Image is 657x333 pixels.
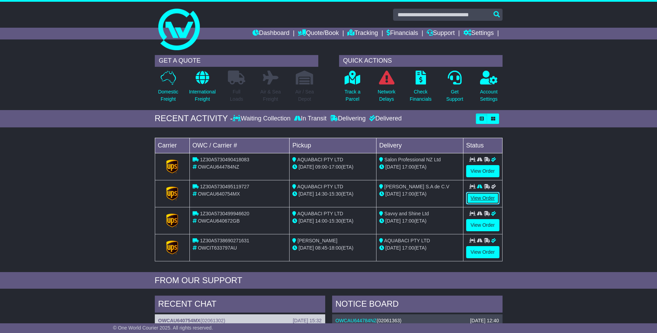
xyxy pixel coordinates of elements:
[466,192,499,204] a: View Order
[332,296,503,314] div: NOTICE BOARD
[384,211,429,216] span: Savvy and Shine Ltd
[385,191,401,197] span: [DATE]
[293,318,321,324] div: [DATE] 15:32
[387,28,418,39] a: Financials
[158,70,178,107] a: DomesticFreight
[166,241,178,254] img: GetCarrierServiceLogo
[299,218,314,224] span: [DATE]
[378,318,400,323] span: 02061363
[298,28,339,39] a: Quote/Book
[200,157,249,162] span: 1Z30A5730490418083
[315,245,327,251] span: 08:45
[446,70,463,107] a: GetSupport
[463,28,494,39] a: Settings
[299,245,314,251] span: [DATE]
[379,190,460,198] div: (ETA)
[155,296,325,314] div: RECENT CHAT
[292,244,373,252] div: - (ETA)
[336,318,377,323] a: OWCAU644784NZ
[480,70,498,107] a: AccountSettings
[198,164,239,170] span: OWCAU644784NZ
[329,218,341,224] span: 15:30
[376,138,463,153] td: Delivery
[367,115,402,123] div: Delivered
[200,184,249,189] span: 1Z30A5730495119727
[427,28,455,39] a: Support
[166,187,178,200] img: GetCarrierServiceLogo
[344,70,361,107] a: Track aParcel
[202,318,223,323] span: 02061302
[158,318,201,323] a: OWCAU640754MX
[384,238,430,243] span: AQUABACI PTY LTD
[295,88,314,103] p: Air / Sea Depot
[166,214,178,227] img: GetCarrierServiceLogo
[480,88,498,103] p: Account Settings
[385,164,401,170] span: [DATE]
[158,318,322,324] div: ( )
[198,218,240,224] span: OWCAU640672GB
[189,88,216,103] p: International Freight
[466,219,499,231] a: View Order
[384,184,450,189] span: [PERSON_NAME] S.A de C.V
[339,55,503,67] div: QUICK ACTIONS
[379,163,460,171] div: (ETA)
[189,138,290,153] td: OWC / Carrier #
[379,217,460,225] div: (ETA)
[166,160,178,173] img: GetCarrierServiceLogo
[228,88,245,103] p: Full Loads
[298,238,337,243] span: [PERSON_NAME]
[329,245,341,251] span: 18:00
[155,276,503,286] div: FROM OUR SUPPORT
[384,157,441,162] span: Salon Professional NZ Ltd
[299,164,314,170] span: [DATE]
[299,191,314,197] span: [DATE]
[297,184,343,189] span: AQUABACI PTY LTD
[290,138,376,153] td: Pickup
[260,88,281,103] p: Air & Sea Freight
[378,88,395,103] p: Network Delays
[466,165,499,177] a: View Order
[347,28,378,39] a: Tracking
[155,114,233,124] div: RECENT ACTIVITY -
[402,218,414,224] span: 17:00
[315,164,327,170] span: 09:00
[466,246,499,258] a: View Order
[252,28,290,39] a: Dashboard
[292,115,328,123] div: In Transit
[336,318,499,324] div: ( )
[297,211,343,216] span: AQUABACI PTY LTD
[158,88,178,103] p: Domestic Freight
[189,70,216,107] a: InternationalFreight
[155,55,318,67] div: GET A QUOTE
[198,245,237,251] span: OWCIT633797AU
[292,217,373,225] div: - (ETA)
[198,191,240,197] span: OWCAU640754MX
[200,238,249,243] span: 1Z30A5738690271631
[470,318,499,324] div: [DATE] 12:40
[328,115,367,123] div: Delivering
[379,244,460,252] div: (ETA)
[345,88,361,103] p: Track a Parcel
[385,218,401,224] span: [DATE]
[410,88,432,103] p: Check Financials
[446,88,463,103] p: Get Support
[385,245,401,251] span: [DATE]
[377,70,396,107] a: NetworkDelays
[233,115,292,123] div: Waiting Collection
[200,211,249,216] span: 1Z30A5730499946620
[113,325,213,331] span: © One World Courier 2025. All rights reserved.
[315,218,327,224] span: 14:00
[292,190,373,198] div: - (ETA)
[315,191,327,197] span: 14:30
[297,157,343,162] span: AQUABACI PTY LTD
[402,164,414,170] span: 17:00
[329,191,341,197] span: 15:30
[292,163,373,171] div: - (ETA)
[402,245,414,251] span: 17:00
[409,70,432,107] a: CheckFinancials
[463,138,502,153] td: Status
[402,191,414,197] span: 17:00
[329,164,341,170] span: 17:00
[155,138,189,153] td: Carrier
